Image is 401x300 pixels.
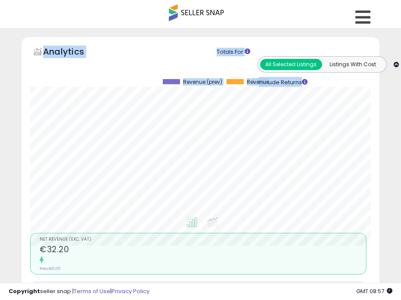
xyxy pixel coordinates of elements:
[356,287,392,295] span: 2025-09-17 08:57 GMT
[9,287,40,295] strong: Copyright
[9,288,149,296] div: seller snap | |
[112,287,149,295] a: Privacy Policy
[43,46,101,60] h5: Analytics
[247,79,269,85] span: Revenue
[40,245,366,256] h2: €32.20
[74,287,110,295] a: Terms of Use
[183,79,222,85] span: Revenue (prev)
[40,237,366,242] span: Net Revenue (Exc. VAT)
[40,266,61,271] small: Prev: €0.00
